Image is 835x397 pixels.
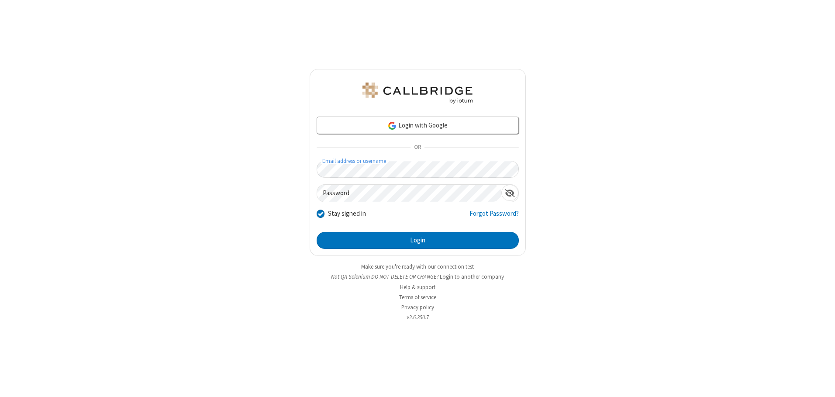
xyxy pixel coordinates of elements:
span: OR [411,142,424,154]
li: Not QA Selenium DO NOT DELETE OR CHANGE? [310,273,526,281]
a: Terms of service [399,293,436,301]
input: Email address or username [317,161,519,178]
a: Help & support [400,283,435,291]
li: v2.6.350.7 [310,313,526,321]
div: Show password [501,185,518,201]
label: Stay signed in [328,209,366,219]
button: Login [317,232,519,249]
button: Login to another company [440,273,504,281]
a: Forgot Password? [469,209,519,225]
img: google-icon.png [387,121,397,131]
input: Password [317,185,501,202]
a: Privacy policy [401,304,434,311]
img: QA Selenium DO NOT DELETE OR CHANGE [361,83,474,104]
a: Login with Google [317,117,519,134]
a: Make sure you're ready with our connection test [361,263,474,270]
